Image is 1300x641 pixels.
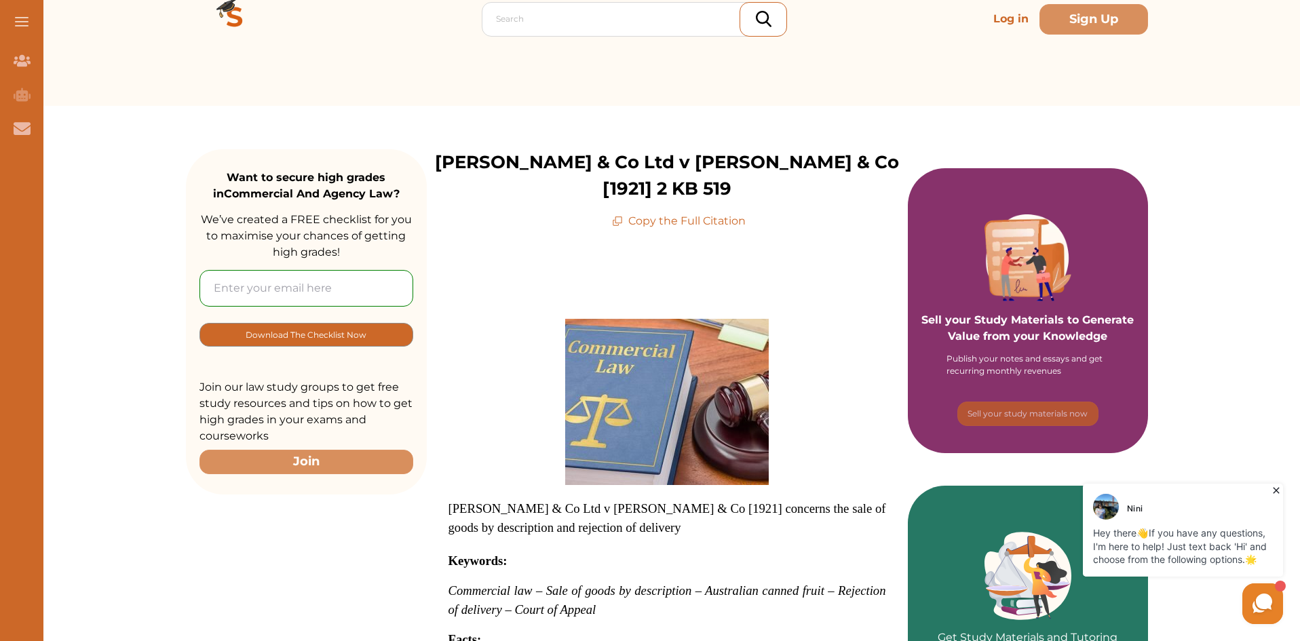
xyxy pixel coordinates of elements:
img: search_icon [756,11,771,27]
strong: Want to secure high grades in Commercial And Agency Law ? [213,171,400,200]
button: Join [199,450,413,473]
p: Sell your study materials now [968,408,1088,420]
img: Commercial-and-Agency-Law-feature-300x245.jpg [565,319,769,485]
p: Download The Checklist Now [246,327,366,343]
button: Sign Up [1039,4,1148,35]
img: Purple card image [984,214,1071,301]
input: Enter your email here [199,270,413,307]
span: We’ve created a FREE checklist for you to maximise your chances of getting high grades! [201,213,412,258]
span: Commercial law – Sale of goods by description – Australian canned fruit – Rejection of delivery –... [448,583,886,617]
button: [object Object] [199,323,413,347]
p: Join our law study groups to get free study resources and tips on how to get high grades in your ... [199,379,413,444]
p: Log in [988,5,1034,33]
button: [object Object] [957,402,1098,426]
p: Sell your Study Materials to Generate Value from your Knowledge [921,274,1135,345]
p: [PERSON_NAME] & Co Ltd v [PERSON_NAME] & Co [1921] 2 KB 519 [427,149,908,202]
strong: Keywords: [448,553,508,568]
p: Copy the Full Citation [612,213,746,229]
div: Publish your notes and essays and get recurring monthly revenues [947,353,1109,377]
iframe: HelpCrunch [974,480,1286,627]
span: [PERSON_NAME] & Co Ltd v [PERSON_NAME] & Co [1921] concerns the s [448,501,886,535]
span: ale of goods by description and rejection of delivery [448,501,886,535]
